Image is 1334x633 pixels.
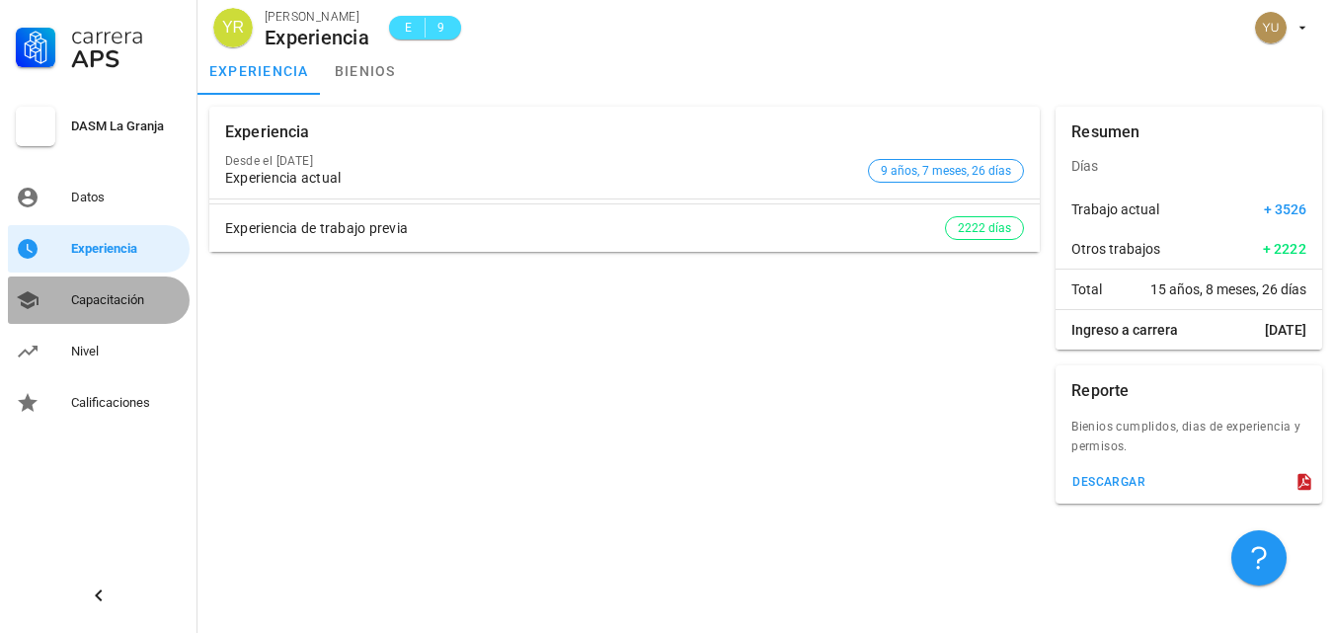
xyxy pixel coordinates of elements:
[1063,468,1153,496] button: descargar
[8,277,190,324] a: Capacitación
[958,217,1011,239] span: 2222 días
[1264,199,1306,219] span: + 3526
[881,160,1011,182] span: 9 años, 7 meses, 26 días
[401,18,417,38] span: E
[8,379,190,427] a: Calificaciones
[71,241,182,257] div: Experiencia
[71,395,182,411] div: Calificaciones
[197,47,321,95] a: experiencia
[321,47,410,95] a: bienios
[225,220,945,237] div: Experiencia de trabajo previa
[71,47,182,71] div: APS
[1071,320,1178,340] span: Ingreso a carrera
[1265,320,1306,340] span: [DATE]
[1150,279,1306,299] span: 15 años, 8 meses, 26 días
[1056,142,1322,190] div: Días
[225,154,860,168] div: Desde el [DATE]
[71,344,182,359] div: Nivel
[71,292,182,308] div: Capacitación
[1056,417,1322,468] div: Bienios cumplidos, dias de experiencia y permisos.
[1255,12,1287,43] div: avatar
[213,8,253,47] div: avatar
[1071,107,1139,158] div: Resumen
[8,174,190,221] a: Datos
[8,225,190,273] a: Experiencia
[1263,239,1307,259] span: + 2222
[1071,365,1129,417] div: Reporte
[222,8,244,47] span: YR
[8,328,190,375] a: Nivel
[225,170,860,187] div: Experiencia actual
[1071,475,1145,489] div: descargar
[71,119,182,134] div: DASM La Granja
[265,7,369,27] div: [PERSON_NAME]
[71,24,182,47] div: Carrera
[225,107,310,158] div: Experiencia
[1071,279,1102,299] span: Total
[1071,199,1159,219] span: Trabajo actual
[265,27,369,48] div: Experiencia
[433,18,449,38] span: 9
[71,190,182,205] div: Datos
[1071,239,1160,259] span: Otros trabajos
